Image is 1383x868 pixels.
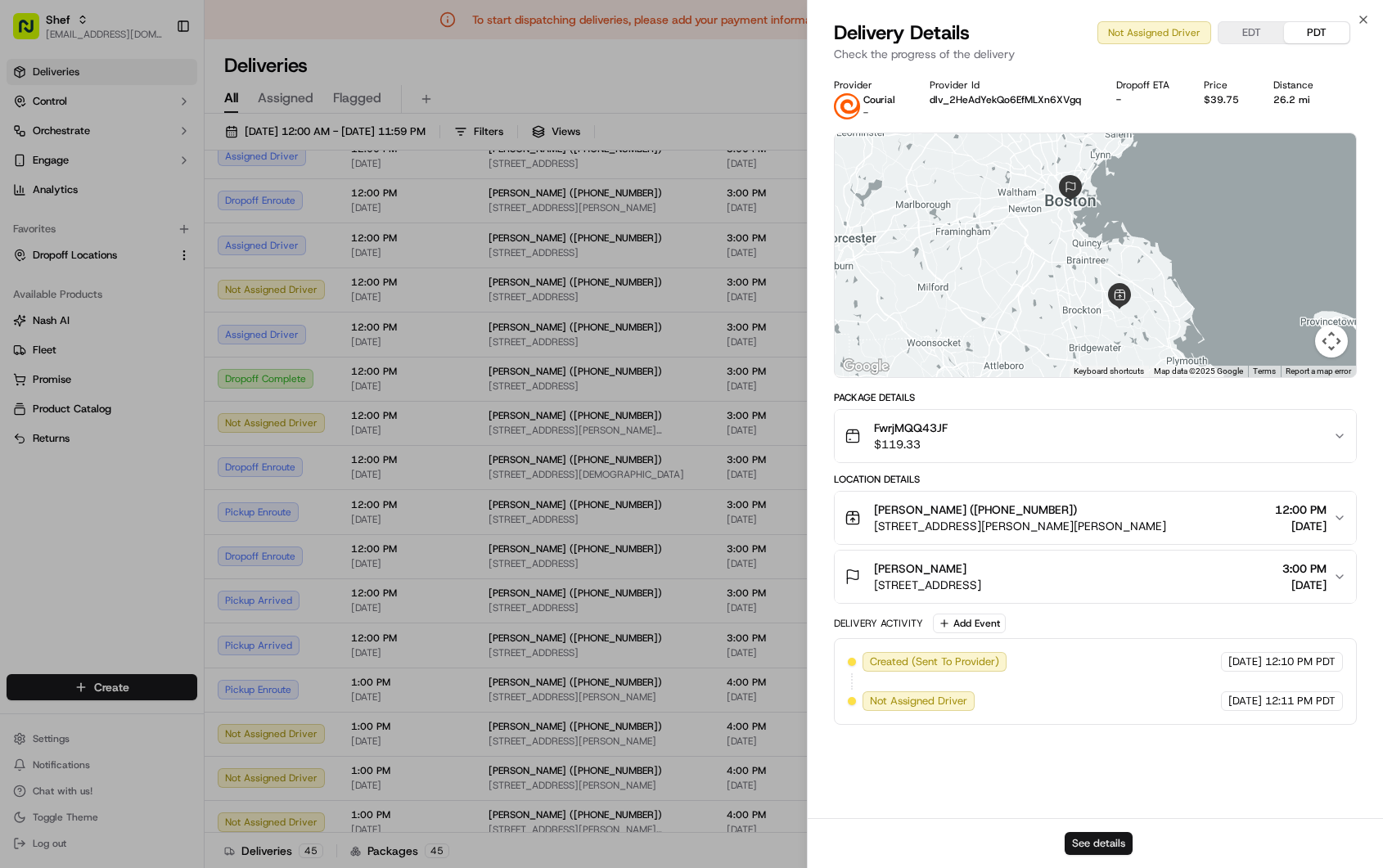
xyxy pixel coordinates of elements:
[1065,832,1133,855] button: See details
[1204,93,1247,106] div: $39.75
[1265,654,1336,669] span: 12:10 PM PDT
[10,315,132,344] a: 📗Knowledge Base
[834,391,1357,404] div: Package Details
[863,106,868,119] span: -
[16,156,46,186] img: 1736555255976-a54dd68f-1ca7-489b-9aae-adbdc363a1c4
[163,362,198,374] span: Pylon
[870,654,999,669] span: Created (Sent To Provider)
[33,322,125,338] span: Knowledge Base
[1116,79,1178,92] div: Dropoff ETA
[74,173,225,186] div: We're available if you need us!
[874,420,948,436] span: FwrjMQQ43JF
[1253,367,1276,376] a: Terms (opens in new tab)
[874,436,948,452] span: $119.33
[930,79,1089,92] div: Provider Id
[834,46,1357,62] p: Check the progress of the delivery
[1282,560,1327,577] span: 3:00 PM
[115,361,198,374] a: Powered byPylon
[1228,694,1262,708] span: [DATE]
[834,20,970,46] span: Delivery Details
[1275,518,1327,534] span: [DATE]
[870,694,967,708] span: Not Assigned Driver
[16,16,49,49] img: Nash
[34,156,64,186] img: 8571987876998_91fb9ceb93ad5c398215_72.jpg
[132,315,269,344] a: 💻API Documentation
[1116,93,1178,106] div: -
[254,209,298,229] button: See all
[835,492,1356,544] button: [PERSON_NAME] ([PHONE_NUMBER])[STREET_ADDRESS][PERSON_NAME][PERSON_NAME]12:00 PM[DATE]
[839,356,893,377] a: Open this area in Google Maps (opens a new window)
[1154,367,1243,376] span: Map data ©2025 Google
[155,322,263,338] span: API Documentation
[127,254,160,267] span: [DATE]
[839,356,893,377] img: Google
[1315,325,1348,358] button: Map camera controls
[1265,694,1336,708] span: 12:11 PM PDT
[118,254,124,267] span: •
[874,518,1166,534] span: [STREET_ADDRESS][PERSON_NAME][PERSON_NAME]
[874,501,1077,518] span: [PERSON_NAME] ([PHONE_NUMBER])
[1228,654,1262,669] span: [DATE]
[43,106,295,123] input: Got a question? Start typing here...
[138,323,151,336] div: 💻
[933,614,1006,633] button: Add Event
[874,577,981,593] span: [STREET_ADDRESS]
[16,213,110,226] div: Past conversations
[1273,79,1322,92] div: Distance
[834,79,903,92] div: Provider
[74,156,268,173] div: Start new chat
[835,410,1356,462] button: FwrjMQQ43JF$119.33
[16,65,298,92] p: Welcome 👋
[834,473,1357,486] div: Location Details
[834,93,860,119] img: couriallogo.png
[1282,577,1327,593] span: [DATE]
[16,323,29,336] div: 📗
[278,161,298,181] button: Start new chat
[1273,93,1322,106] div: 26.2 mi
[1284,22,1349,43] button: PDT
[1219,22,1284,43] button: EDT
[16,238,43,264] img: Shef Support
[1204,79,1247,92] div: Price
[930,93,1081,106] button: dlv_2HeAdYekQo6EfMLXn6XVgq
[51,254,115,267] span: Shef Support
[1074,366,1144,377] button: Keyboard shortcuts
[835,551,1356,603] button: [PERSON_NAME][STREET_ADDRESS]3:00 PM[DATE]
[1286,367,1351,376] a: Report a map error
[863,93,895,106] p: Courial
[834,617,923,630] div: Delivery Activity
[1275,501,1327,518] span: 12:00 PM
[874,560,966,577] span: [PERSON_NAME]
